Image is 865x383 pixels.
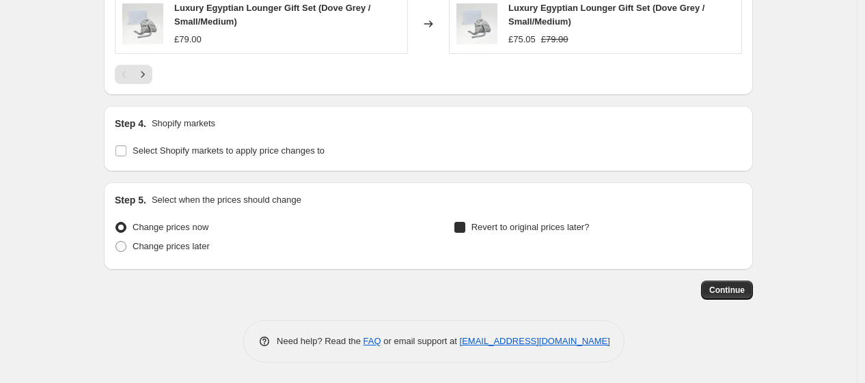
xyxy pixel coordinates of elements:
span: Change prices now [133,222,208,232]
h2: Step 4. [115,117,146,130]
p: Shopify markets [152,117,215,130]
a: FAQ [363,336,381,346]
span: Luxury Egyptian Lounger Gift Set (Dove Grey / Small/Medium) [174,3,371,27]
span: Luxury Egyptian Lounger Gift Set (Dove Grey / Small/Medium) [508,3,705,27]
a: [EMAIL_ADDRESS][DOMAIN_NAME] [460,336,610,346]
span: Select Shopify markets to apply price changes to [133,145,325,156]
button: Next [133,65,152,84]
span: Need help? Read the [277,336,363,346]
div: £79.00 [174,33,202,46]
button: Continue [701,281,753,300]
span: Change prices later [133,241,210,251]
p: Select when the prices should change [152,193,301,207]
img: Luxury_Egyptian_Robe_Dove_Grey_Gift_Box_80x.jpg [122,3,163,44]
img: Luxury_Egyptian_Robe_Dove_Grey_Gift_Box_80x.jpg [456,3,497,44]
span: Continue [709,285,745,296]
strike: £79.00 [541,33,568,46]
div: £75.05 [508,33,536,46]
span: Revert to original prices later? [471,222,590,232]
span: or email support at [381,336,460,346]
nav: Pagination [115,65,152,84]
h2: Step 5. [115,193,146,207]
